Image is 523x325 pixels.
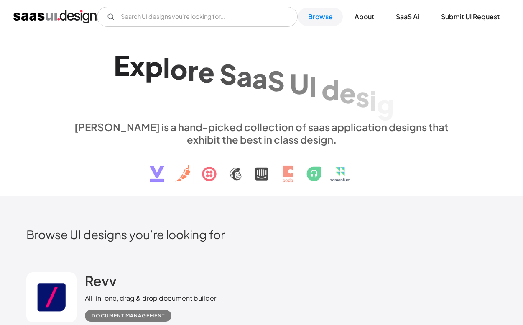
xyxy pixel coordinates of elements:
a: About [344,8,384,26]
div: a [252,62,268,94]
div: g [377,88,394,120]
div: U [290,67,309,99]
form: Email Form [97,7,298,27]
img: text, icon, saas logo [135,146,388,189]
div: e [198,56,214,88]
div: [PERSON_NAME] is a hand-picked collection of saas application designs that exhibit the best in cl... [69,121,454,146]
a: Browse [298,8,343,26]
div: a [237,59,252,92]
div: l [163,51,170,83]
div: S [219,57,237,90]
div: r [188,54,198,86]
input: Search UI designs you're looking for... [97,7,298,27]
div: Document Management [92,311,165,321]
div: d [321,73,339,106]
div: o [170,52,188,85]
div: p [145,50,163,83]
div: E [114,49,130,81]
div: i [370,84,377,116]
a: Submit UI Request [431,8,510,26]
div: e [339,77,356,109]
h2: Browse UI designs you’re looking for [26,227,497,242]
div: All-in-one, drag & drop document builder [85,293,216,303]
div: S [268,64,285,97]
a: Revv [85,272,117,293]
h2: Revv [85,272,117,289]
h1: Explore SaaS UI design patterns & interactions. [69,48,454,113]
div: x [130,49,145,82]
a: home [13,10,97,23]
a: SaaS Ai [386,8,429,26]
div: I [309,70,316,102]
